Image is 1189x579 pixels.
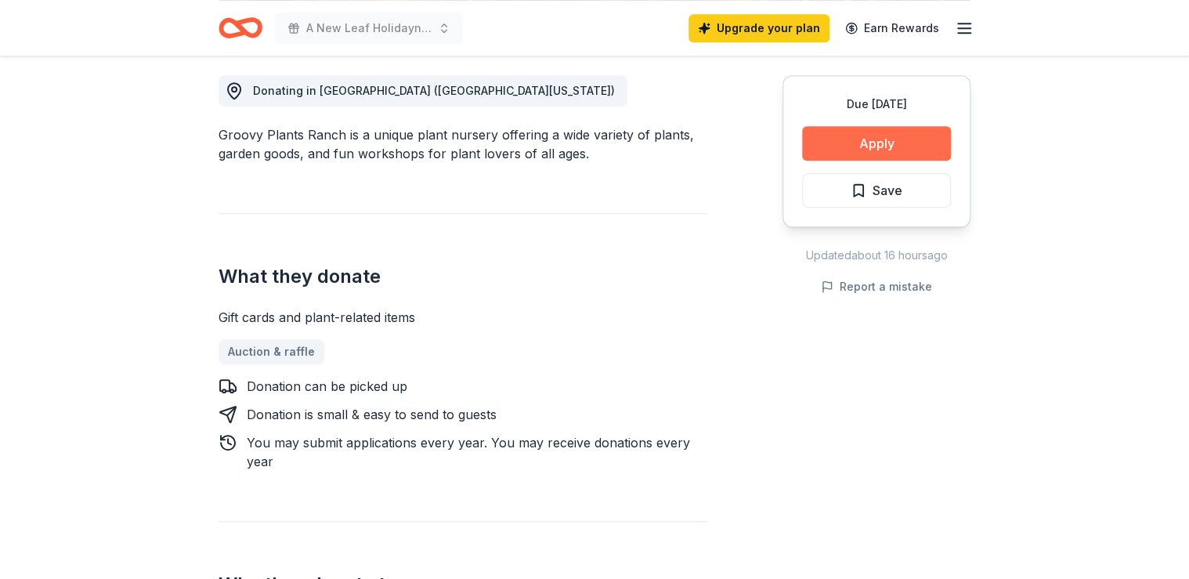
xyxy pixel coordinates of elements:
[219,308,707,327] div: Gift cards and plant-related items
[247,433,707,471] div: You may submit applications every year . You may receive donations every year
[802,126,951,161] button: Apply
[821,277,932,296] button: Report a mistake
[247,377,407,396] div: Donation can be picked up
[219,264,707,289] h2: What they donate
[782,246,970,265] div: Updated about 16 hours ago
[306,19,432,38] span: A New Leaf Holidayn Toy Drive
[836,14,949,42] a: Earn Rewards
[253,84,615,97] span: Donating in [GEOGRAPHIC_DATA] ([GEOGRAPHIC_DATA][US_STATE])
[802,173,951,208] button: Save
[275,13,463,44] button: A New Leaf Holidayn Toy Drive
[219,125,707,163] div: Groovy Plants Ranch is a unique plant nursery offering a wide variety of plants, garden goods, an...
[219,9,262,46] a: Home
[802,95,951,114] div: Due [DATE]
[219,339,324,364] a: Auction & raffle
[247,405,497,424] div: Donation is small & easy to send to guests
[688,14,829,42] a: Upgrade your plan
[873,180,902,201] span: Save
